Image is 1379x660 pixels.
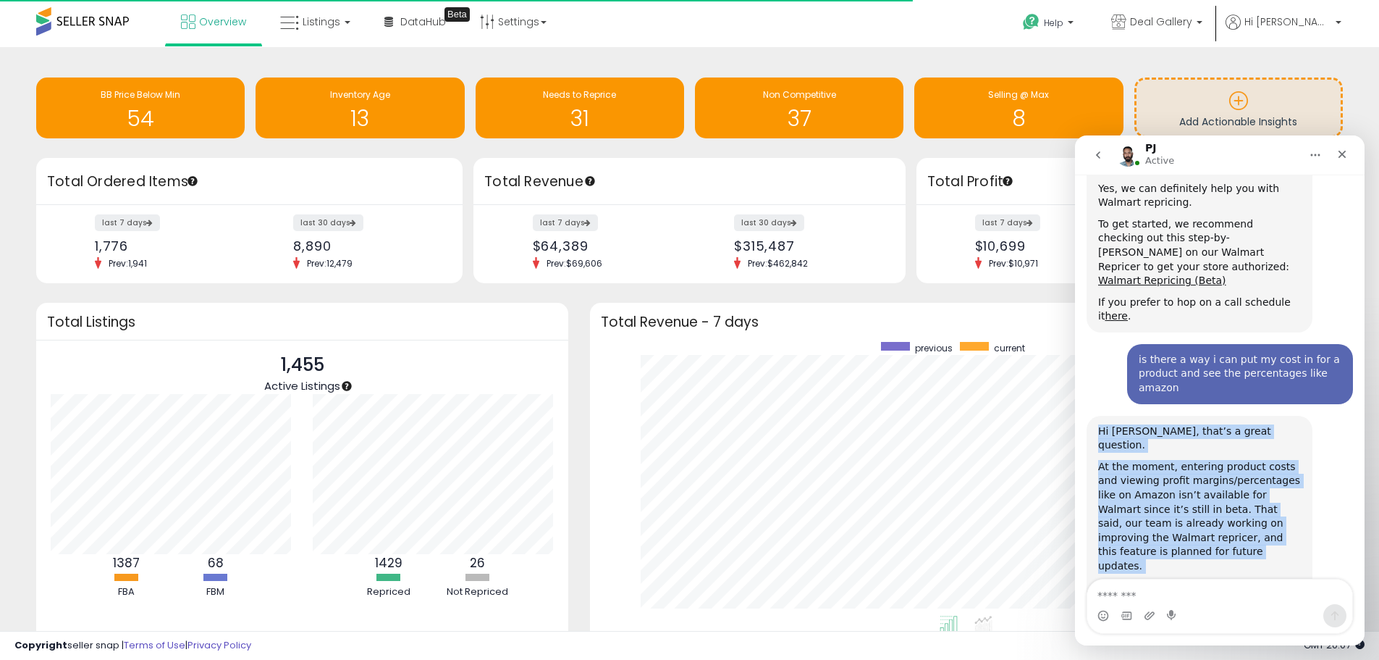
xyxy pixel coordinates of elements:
[1075,135,1365,646] iframe: Intercom live chat
[264,351,340,379] p: 1,455
[695,78,903,138] a: Non Competitive 37
[186,175,199,188] div: Tooltip anchor
[12,280,237,497] div: Hi [PERSON_NAME], that’s a great question.At the moment, entering product costs and viewing profi...
[927,172,1332,192] h3: Total Profit
[1136,80,1341,135] a: Add Actionable Insights
[43,106,237,130] h1: 54
[36,78,245,138] a: BB Price Below Min 54
[400,14,446,29] span: DataHub
[187,638,251,652] a: Privacy Policy
[375,554,402,572] b: 1429
[208,554,224,572] b: 68
[293,238,437,254] div: 8,890
[533,238,679,254] div: $64,389
[199,14,246,29] span: Overview
[601,317,1332,327] h3: Total Revenue - 7 days
[172,585,259,599] div: FBM
[763,88,836,101] span: Non Competitive
[1022,13,1040,31] i: Get Help
[539,257,610,270] span: Prev: $69,606
[1011,2,1088,47] a: Help
[47,172,452,192] h3: Total Ordered Items
[1226,14,1341,47] a: Hi [PERSON_NAME]
[248,469,271,492] button: Send a message…
[734,214,804,231] label: last 30 days
[734,238,880,254] div: $315,487
[330,88,390,101] span: Inventory Age
[484,172,895,192] h3: Total Revenue
[434,585,521,599] div: Not Repriced
[922,106,1116,130] h1: 8
[1244,14,1331,29] span: Hi [PERSON_NAME]
[300,257,360,270] span: Prev: 12,479
[14,639,251,653] div: seller snap | |
[95,214,160,231] label: last 7 days
[14,638,67,652] strong: Copyright
[293,214,363,231] label: last 30 days
[12,280,278,529] div: PJ says…
[23,289,226,317] div: Hi [PERSON_NAME], that’s a great question.
[1001,175,1014,188] div: Tooltip anchor
[83,585,170,599] div: FBA
[994,342,1025,354] span: current
[256,78,464,138] a: Inventory Age 13
[975,214,1040,231] label: last 7 days
[23,325,226,438] div: At the moment, entering product costs and viewing profit margins/percentages like on Amazon isn’t...
[95,238,239,254] div: 1,776
[303,14,340,29] span: Listings
[1130,14,1192,29] span: Deal Gallery
[915,342,953,354] span: previous
[483,106,677,130] h1: 31
[101,257,154,270] span: Prev: 1,941
[264,378,340,393] span: Active Listings
[741,257,815,270] span: Prev: $462,842
[69,475,80,486] button: Upload attachment
[444,7,470,22] div: Tooltip anchor
[476,78,684,138] a: Needs to Reprice 31
[47,317,557,327] h3: Total Listings
[22,475,34,486] button: Emoji picker
[1179,114,1297,129] span: Add Actionable Insights
[975,238,1119,254] div: $10,699
[101,88,180,101] span: BB Price Below Min
[982,257,1045,270] span: Prev: $10,971
[92,475,104,486] button: Start recording
[533,214,598,231] label: last 7 days
[1044,17,1063,29] span: Help
[345,585,432,599] div: Repriced
[470,554,485,572] b: 26
[113,554,140,572] b: 1387
[543,88,616,101] span: Needs to Reprice
[988,88,1049,101] span: Selling @ Max
[914,78,1123,138] a: Selling @ Max 8
[124,638,185,652] a: Terms of Use
[340,380,353,393] div: Tooltip anchor
[12,444,277,469] textarea: Message…
[46,475,57,486] button: Gif picker
[263,106,457,130] h1: 13
[583,175,596,188] div: Tooltip anchor
[702,106,896,130] h1: 37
